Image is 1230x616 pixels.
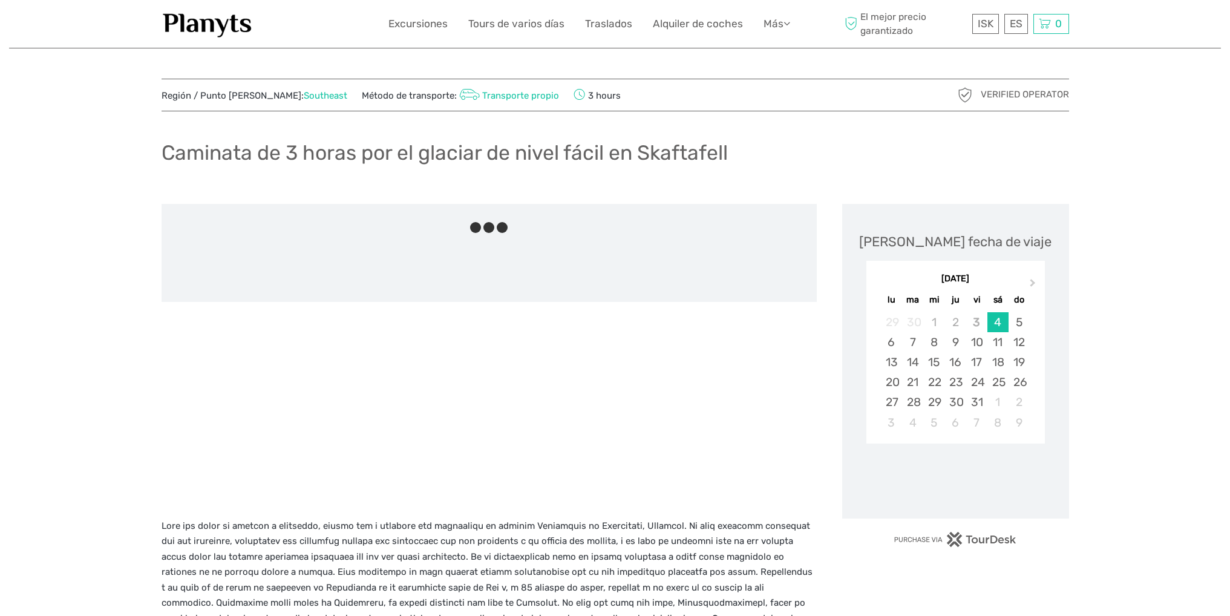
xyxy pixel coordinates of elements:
div: Not available lunes, 29 de septiembre de 2025 [881,312,902,332]
h1: Caminata de 3 horas por el glaciar de nivel fácil en Skaftafell [162,140,728,165]
a: Alquiler de coches [653,15,743,33]
div: Choose domingo, 5 de octubre de 2025 [1009,312,1030,332]
div: Choose viernes, 7 de noviembre de 2025 [966,413,987,433]
div: Not available miércoles, 1 de octubre de 2025 [923,312,944,332]
div: Choose miércoles, 22 de octubre de 2025 [923,372,944,392]
div: Not available martes, 30 de septiembre de 2025 [902,312,923,332]
div: Choose jueves, 6 de noviembre de 2025 [944,413,966,433]
span: Región / Punto [PERSON_NAME]: [162,90,347,102]
div: Choose lunes, 3 de noviembre de 2025 [881,413,902,433]
div: Choose miércoles, 29 de octubre de 2025 [923,392,944,412]
div: Choose sábado, 8 de noviembre de 2025 [987,413,1009,433]
div: Choose jueves, 16 de octubre de 2025 [944,352,966,372]
div: [PERSON_NAME] fecha de viaje [859,232,1052,251]
button: Next Month [1024,276,1044,295]
img: 1453-555b4ac7-172b-4ae9-927d-298d0724a4f4_logo_small.jpg [162,9,254,39]
div: do [1009,292,1030,308]
a: Traslados [585,15,632,33]
div: Choose sábado, 18 de octubre de 2025 [987,352,1009,372]
div: Choose jueves, 23 de octubre de 2025 [944,372,966,392]
span: ISK [978,18,993,30]
div: month 2025-10 [870,312,1041,433]
div: Choose martes, 28 de octubre de 2025 [902,392,923,412]
div: ma [902,292,923,308]
div: Not available jueves, 2 de octubre de 2025 [944,312,966,332]
div: Choose viernes, 31 de octubre de 2025 [966,392,987,412]
a: Southeast [304,90,347,101]
span: 0 [1053,18,1064,30]
div: Choose lunes, 6 de octubre de 2025 [881,332,902,352]
img: PurchaseViaTourDesk.png [894,532,1016,547]
div: Choose jueves, 9 de octubre de 2025 [944,332,966,352]
div: Choose viernes, 10 de octubre de 2025 [966,332,987,352]
div: Not available viernes, 3 de octubre de 2025 [966,312,987,332]
div: Choose domingo, 26 de octubre de 2025 [1009,372,1030,392]
div: Choose sábado, 4 de octubre de 2025 [987,312,1009,332]
div: Choose lunes, 20 de octubre de 2025 [881,372,902,392]
div: Choose domingo, 12 de octubre de 2025 [1009,332,1030,352]
div: Choose martes, 21 de octubre de 2025 [902,372,923,392]
span: Verified Operator [981,88,1069,101]
div: Choose lunes, 27 de octubre de 2025 [881,392,902,412]
div: Choose sábado, 11 de octubre de 2025 [987,332,1009,352]
img: verified_operator_grey_128.png [955,85,975,105]
div: Choose domingo, 9 de noviembre de 2025 [1009,413,1030,433]
div: Choose viernes, 24 de octubre de 2025 [966,372,987,392]
div: ju [944,292,966,308]
div: Choose sábado, 25 de octubre de 2025 [987,372,1009,392]
a: Tours de varios días [468,15,564,33]
div: sá [987,292,1009,308]
div: Choose domingo, 2 de noviembre de 2025 [1009,392,1030,412]
a: Excursiones [388,15,448,33]
span: El mejor precio garantizado [842,10,969,37]
span: 3 hours [574,87,621,103]
div: Choose miércoles, 15 de octubre de 2025 [923,352,944,372]
div: vi [966,292,987,308]
div: Choose jueves, 30 de octubre de 2025 [944,392,966,412]
div: Choose viernes, 17 de octubre de 2025 [966,352,987,372]
a: Más [764,15,790,33]
div: ES [1004,14,1028,34]
div: Loading... [952,475,960,483]
div: [DATE] [866,273,1045,286]
div: Choose miércoles, 5 de noviembre de 2025 [923,413,944,433]
div: Choose domingo, 19 de octubre de 2025 [1009,352,1030,372]
div: Choose lunes, 13 de octubre de 2025 [881,352,902,372]
div: Choose miércoles, 8 de octubre de 2025 [923,332,944,352]
span: Método de transporte: [362,87,560,103]
a: Transporte propio [457,90,560,101]
div: Choose sábado, 1 de noviembre de 2025 [987,392,1009,412]
div: Choose martes, 14 de octubre de 2025 [902,352,923,372]
div: lu [881,292,902,308]
div: Choose martes, 7 de octubre de 2025 [902,332,923,352]
div: mi [923,292,944,308]
div: Choose martes, 4 de noviembre de 2025 [902,413,923,433]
